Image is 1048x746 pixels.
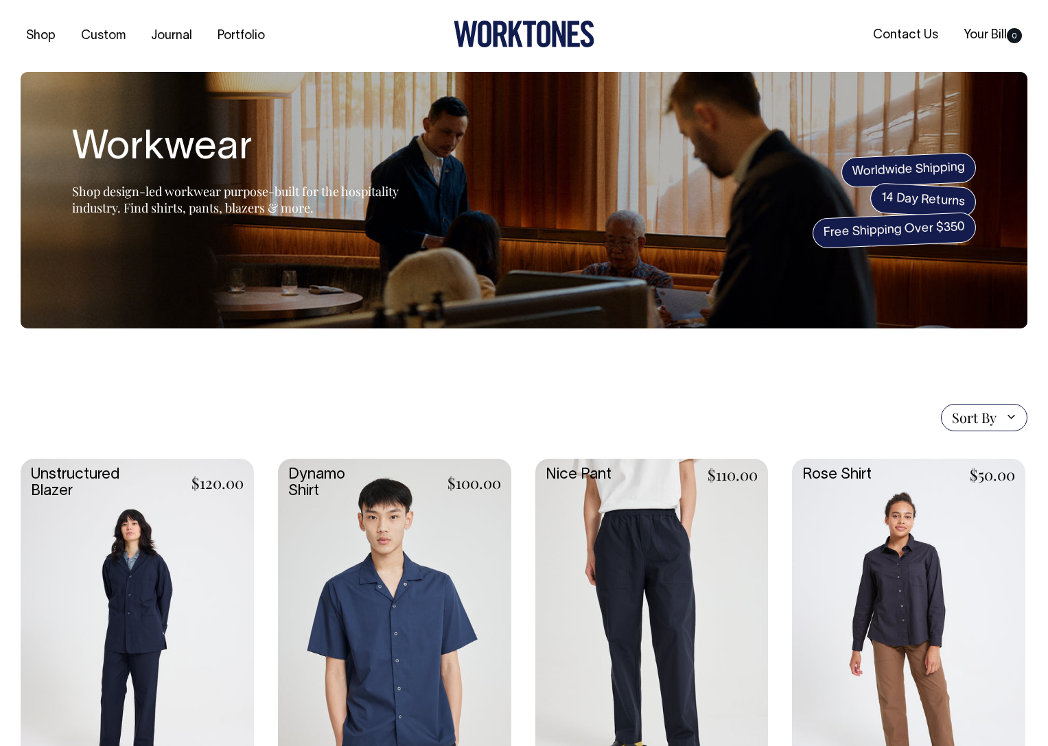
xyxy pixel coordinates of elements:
a: Portfolio [212,25,270,47]
a: Custom [75,25,131,47]
span: 14 Day Returns [870,182,977,218]
a: Your Bill0 [958,24,1027,47]
a: Shop [21,25,61,47]
span: Shop design-led workwear purpose-built for the hospitality industry. Find shirts, pants, blazers ... [72,183,399,216]
span: Worldwide Shipping [841,152,977,188]
span: 0 [1007,28,1022,43]
a: Journal [145,25,198,47]
a: Contact Us [867,24,944,47]
span: Sort By [952,409,997,426]
span: Free Shipping Over $350 [812,212,977,249]
h1: Workwear [72,127,415,171]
